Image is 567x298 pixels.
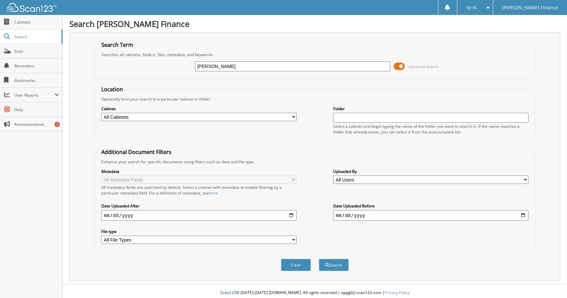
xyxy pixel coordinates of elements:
[101,106,297,112] label: Cabinet
[101,229,297,234] label: File type
[101,169,297,174] label: Metadata
[98,41,137,48] legend: Search Term
[333,106,528,112] label: Folder
[98,96,532,102] div: Optionally limit your search to a particular cabinet or folder
[14,34,58,39] span: Search
[98,86,126,93] legend: Location
[385,290,410,295] a: Privacy Policy
[14,107,59,112] span: Help
[319,259,349,271] button: Search
[409,64,438,69] span: Advanced Search
[54,122,60,127] div: 3
[69,18,560,29] h1: Search [PERSON_NAME] Finance
[281,259,311,271] button: Clear
[14,78,59,83] span: Bookmarks
[14,48,59,54] span: Scan
[101,185,297,196] div: All metadata fields are searched by default. Select a cabinet with metadata to enable filtering b...
[101,210,297,221] input: start
[101,203,297,209] label: Date Uploaded After
[502,6,558,10] span: [PERSON_NAME] Finance
[333,210,528,221] input: end
[14,19,59,25] span: Cabinets
[220,290,236,295] span: Scan123
[7,3,56,12] img: scan123-logo-white.svg
[14,92,54,98] span: User Reports
[466,6,478,10] span: Vy N.
[14,63,59,69] span: Reminders
[333,123,528,135] div: Select a cabinet and begin typing the name of the folder you want to search in. If the name match...
[14,121,59,127] span: Announcements
[98,52,532,57] div: Searches all cabinets, folders, files, metadata, and keywords
[209,190,218,196] a: here
[98,148,175,156] legend: Additional Document Filters
[333,169,528,174] label: Uploaded By
[333,203,528,209] label: Date Uploaded Before
[98,159,532,165] div: Enhance your search for specific documents using filters such as date and file type.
